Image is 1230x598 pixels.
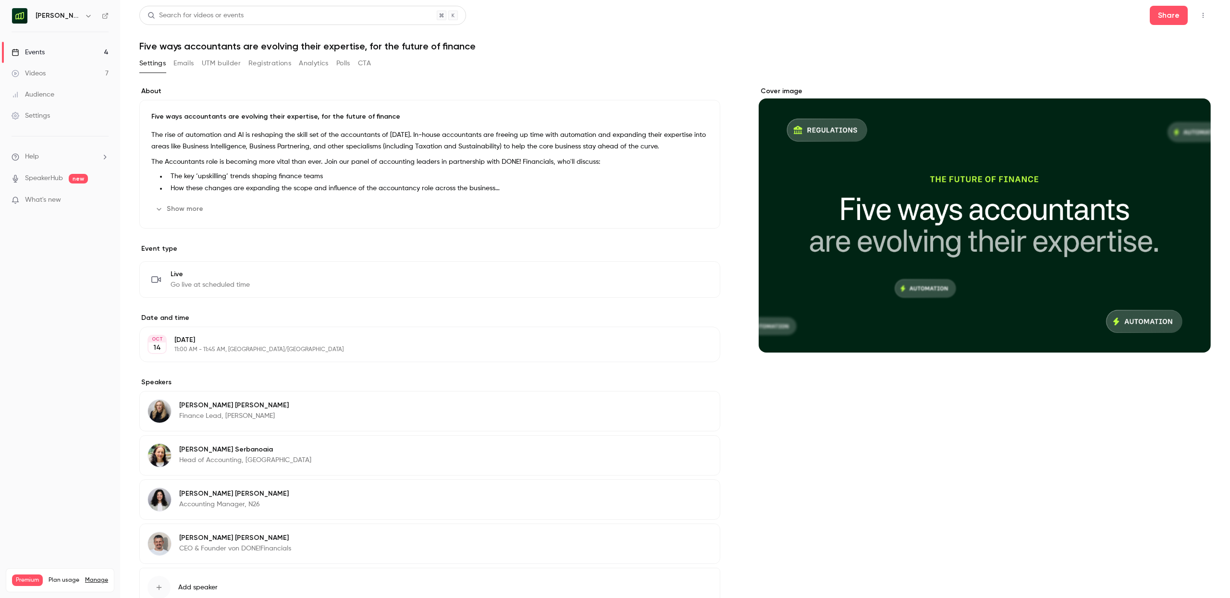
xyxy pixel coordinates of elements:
[148,336,166,342] div: OCT
[179,489,289,499] p: [PERSON_NAME] [PERSON_NAME]
[153,343,161,353] p: 14
[171,269,250,279] span: Live
[36,11,81,21] h6: [PERSON_NAME] (EN)
[202,56,241,71] button: UTM builder
[171,280,250,290] span: Go live at scheduled time
[25,173,63,183] a: SpeakerHub
[69,174,88,183] span: new
[299,56,329,71] button: Analytics
[12,48,45,57] div: Events
[139,313,720,323] label: Date and time
[179,411,289,421] p: Finance Lead, [PERSON_NAME]
[25,152,39,162] span: Help
[759,86,1211,96] label: Cover image
[12,111,50,121] div: Settings
[248,56,291,71] button: Registrations
[97,196,109,205] iframe: Noticeable Trigger
[174,346,669,354] p: 11:00 AM - 11:45 AM, [GEOGRAPHIC_DATA]/[GEOGRAPHIC_DATA]
[151,129,708,152] p: The rise of automation and AI is reshaping the skill set of the accountants of [DATE]. In-house a...
[179,500,289,509] p: Accounting Manager, N26
[148,444,171,467] img: Roxana Serbanoaia
[12,69,46,78] div: Videos
[179,401,289,410] p: [PERSON_NAME] [PERSON_NAME]
[139,56,166,71] button: Settings
[148,11,244,21] div: Search for videos or events
[174,335,669,345] p: [DATE]
[12,90,54,99] div: Audience
[139,244,720,254] p: Event type
[179,445,311,454] p: [PERSON_NAME] Serbanoaia
[148,532,171,555] img: Magnus Bilke
[139,86,720,96] label: About
[179,455,311,465] p: Head of Accounting, [GEOGRAPHIC_DATA]
[139,524,720,564] div: Magnus Bilke[PERSON_NAME] [PERSON_NAME]CEO & Founder von DONE!Financials
[148,488,171,511] img: Karen Velasco
[179,533,291,543] p: [PERSON_NAME] [PERSON_NAME]
[85,576,108,584] a: Manage
[25,195,61,205] span: What's new
[139,435,720,476] div: Roxana Serbanoaia[PERSON_NAME] SerbanoaiaHead of Accounting, [GEOGRAPHIC_DATA]
[759,86,1211,353] section: Cover image
[173,56,194,71] button: Emails
[12,8,27,24] img: Moss (EN)
[167,171,708,182] li: The key ‘upskilling’ trends shaping finance teams
[178,583,218,592] span: Add speaker
[12,574,43,586] span: Premium
[151,112,708,122] p: Five ways accountants are evolving their expertise, for the future of finance
[139,378,720,387] label: Speakers
[336,56,350,71] button: Polls
[49,576,79,584] span: Plan usage
[179,544,291,553] p: CEO & Founder von DONE!Financials
[12,152,109,162] li: help-dropdown-opener
[151,156,708,168] p: The Accountants role is becoming more vital than ever. Join our panel of accounting leaders in pa...
[139,40,1211,52] h1: Five ways accountants are evolving their expertise, for the future of finance
[167,183,708,194] li: How these changes are expanding the scope and influence of the accountancy role across the business
[139,479,720,520] div: Karen Velasco[PERSON_NAME] [PERSON_NAME]Accounting Manager, N26
[151,201,209,217] button: Show more
[148,400,171,423] img: Laura Lettau
[358,56,371,71] button: CTA
[139,391,720,431] div: Laura Lettau[PERSON_NAME] [PERSON_NAME]Finance Lead, [PERSON_NAME]
[1150,6,1188,25] button: Share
